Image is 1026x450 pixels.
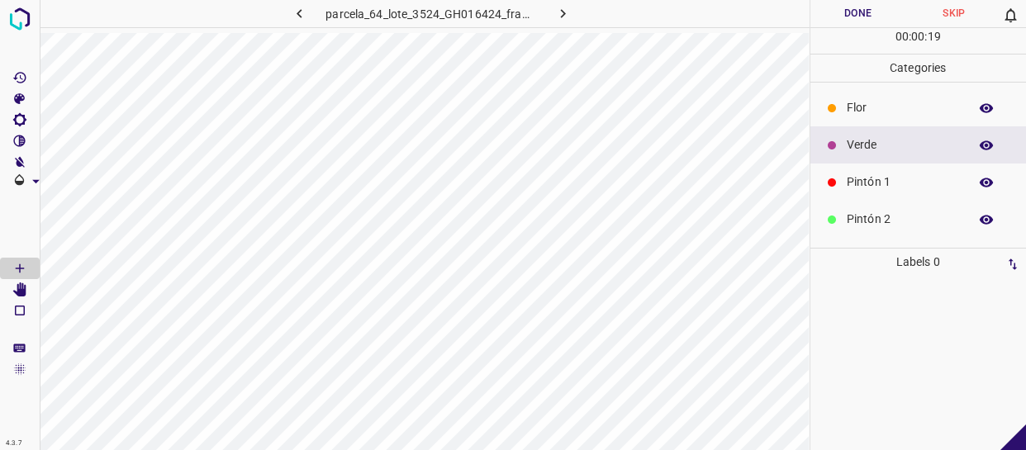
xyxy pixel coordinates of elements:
div: : : [895,28,941,54]
img: logo [5,4,35,34]
h6: parcela_64_lote_3524_GH016424_frame_00107_103503.jpg [325,4,536,27]
p: Verde [847,136,960,154]
p: Flor [847,99,960,116]
p: Labels 0 [815,249,1022,276]
p: Pintón 2 [847,211,960,228]
p: 19 [928,28,941,45]
p: Pintón 1 [847,173,960,191]
p: 00 [895,28,909,45]
div: 4.3.7 [2,437,26,450]
p: 00 [911,28,924,45]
